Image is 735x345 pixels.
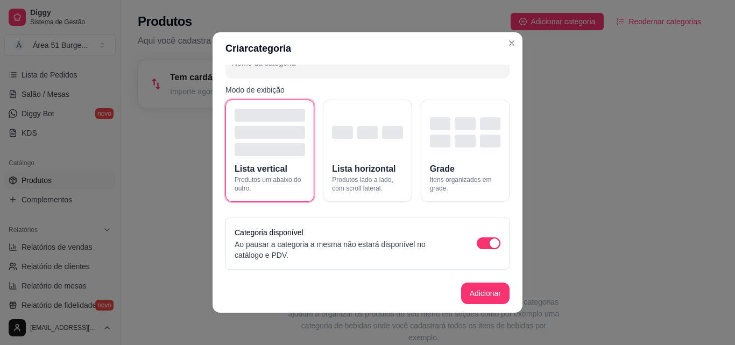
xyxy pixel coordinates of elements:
header: Criar categoria [213,32,522,65]
span: Lista vertical [235,163,287,175]
label: Categoria disponível [235,228,303,237]
input: Nome da categoria [232,62,503,73]
p: Modo de exibição [225,85,510,95]
span: Grade [430,163,455,175]
span: Lista horizontal [332,163,395,175]
button: Close [503,34,520,52]
span: Produtos lado a lado, com scroll lateral. [332,175,402,193]
button: Lista verticalProdutos um abaixo do outro. [225,100,314,202]
button: Lista horizontalProdutos lado a lado, com scroll lateral. [323,100,412,202]
button: Adicionar [461,283,510,304]
span: Produtos um abaixo do outro. [235,175,305,193]
span: Itens organizados em grade. [430,175,500,193]
p: Ao pausar a categoria a mesma não estará disponível no catálogo e PDV. [235,239,455,260]
button: GradeItens organizados em grade. [421,100,510,202]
